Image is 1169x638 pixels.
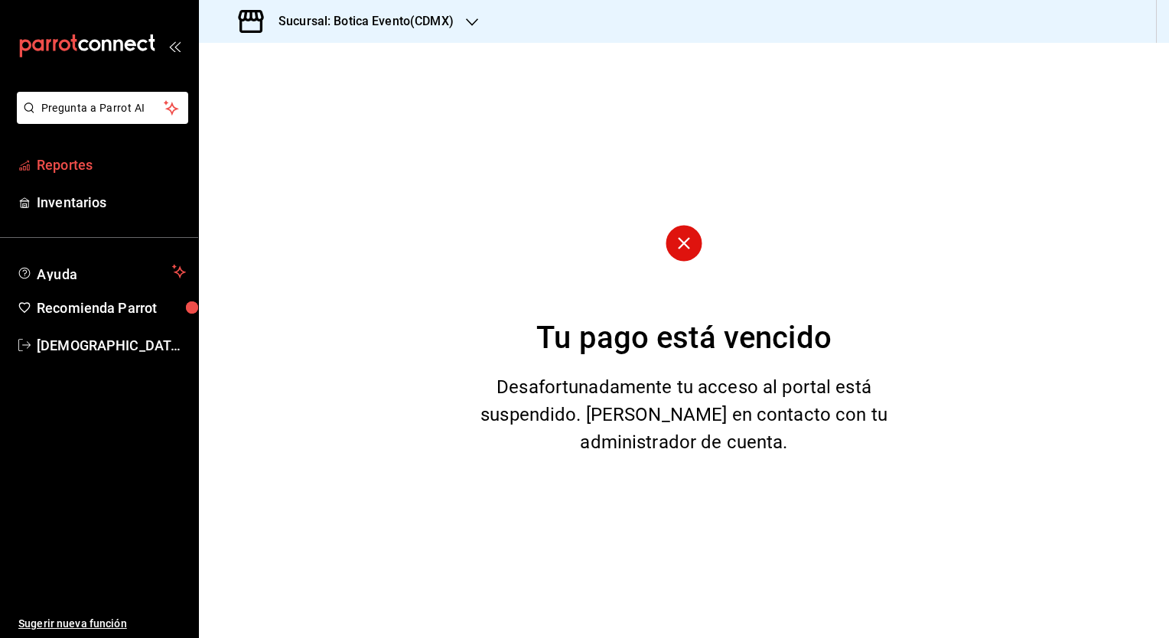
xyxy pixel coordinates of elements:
span: Ayuda [37,262,166,281]
span: [DEMOGRAPHIC_DATA][PERSON_NAME][DATE] [37,335,186,356]
div: Desafortunadamente tu acceso al portal está suspendido. [PERSON_NAME] en contacto con tu administ... [477,373,892,456]
span: Pregunta a Parrot AI [41,100,164,116]
h3: Sucursal: Botica Evento(CDMX) [266,12,454,31]
span: Reportes [37,155,186,175]
div: Tu pago está vencido [536,315,832,361]
button: open_drawer_menu [168,40,181,52]
span: Inventarios [37,192,186,213]
button: Pregunta a Parrot AI [17,92,188,124]
span: Recomienda Parrot [37,298,186,318]
a: Pregunta a Parrot AI [11,111,188,127]
span: Sugerir nueva función [18,616,186,632]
